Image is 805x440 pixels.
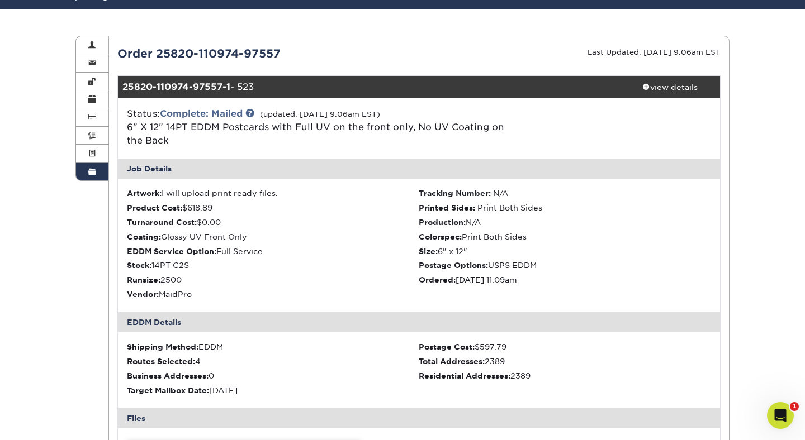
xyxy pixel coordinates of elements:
strong: Total Addresses: [419,357,485,366]
strong: Artwork: [127,189,162,198]
strong: Coating: [127,232,161,241]
strong: 25820-110974-97557-1 [122,82,230,92]
div: $597.79 [419,341,711,352]
strong: Vendor: [127,290,159,299]
li: Glossy UV Front Only [127,231,419,242]
li: USPS EDDM [419,260,711,271]
div: EDDM [127,341,419,352]
div: EDDM Details [118,312,721,332]
strong: Runsize: [127,275,160,284]
a: view details [619,76,720,98]
div: Job Details [118,159,721,179]
div: 0 [127,370,419,381]
div: 2389 [419,370,711,381]
strong: EDDM Service Option: [127,247,216,256]
strong: Residential Addresses: [419,371,510,380]
li: Full Service [127,246,419,257]
div: Files [118,408,721,428]
strong: Shipping Method: [127,342,198,351]
small: (updated: [DATE] 9:06am EST) [260,110,380,118]
strong: Production: [419,218,466,227]
span: 1 [790,402,799,411]
li: N/A [419,217,711,228]
div: Order 25820-110974-97557 [109,45,419,62]
li: [DATE] 11:09am [419,274,711,285]
strong: Business Addresses: [127,371,209,380]
strong: Printed Sides: [419,203,475,212]
li: Print Both Sides [419,231,711,242]
strong: Turnaround Cost: [127,218,197,227]
strong: Routes Selected: [127,357,195,366]
li: 6" x 12" [419,246,711,257]
div: view details [619,82,720,93]
strong: Ordered: [419,275,456,284]
iframe: Intercom live chat [767,402,794,429]
strong: Postage Options: [419,261,488,270]
div: Status: [119,107,519,147]
strong: Colorspec: [419,232,462,241]
div: - 523 [118,76,620,98]
div: 4 [127,356,419,367]
li: MaidPro [127,289,419,300]
strong: Size: [419,247,438,256]
strong: Stock: [127,261,151,270]
span: Print Both Sides [477,203,542,212]
strong: Tracking Number: [419,189,491,198]
a: Complete: Mailed [160,108,243,119]
li: 14PT C2S [127,260,419,271]
strong: Postage Cost: [419,342,475,351]
span: N/A [493,189,508,198]
div: [DATE] [127,385,419,396]
li: 2500 [127,274,419,285]
strong: Target Mailbox Date: [127,386,209,395]
li: $0.00 [127,217,419,228]
div: 2389 [419,356,711,367]
strong: Product Cost: [127,203,182,212]
li: I will upload print ready files. [127,188,419,199]
li: $618.89 [127,202,419,213]
a: 6" X 12" 14PT EDDM Postcards with Full UV on the front only, No UV Coating on the Back [127,122,504,146]
small: Last Updated: [DATE] 9:06am EST [588,48,721,56]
